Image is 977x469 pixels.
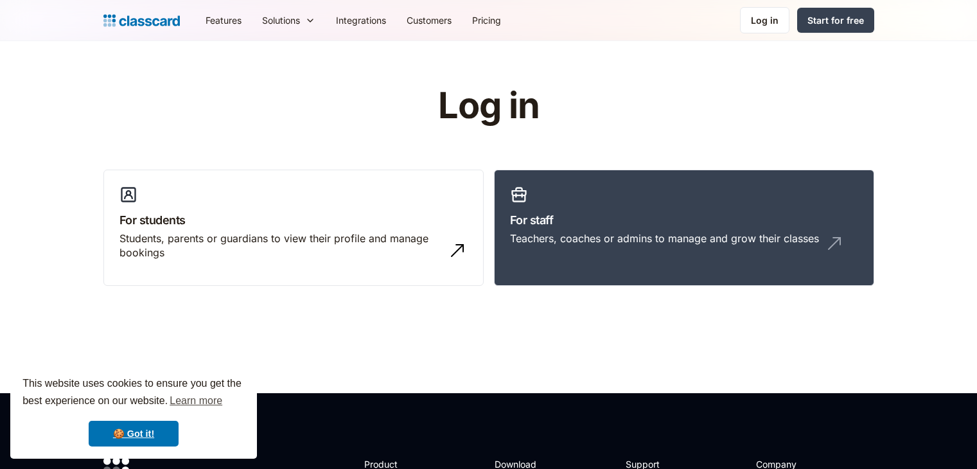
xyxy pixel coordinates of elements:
div: cookieconsent [10,364,257,459]
div: Solutions [262,13,300,27]
a: For staffTeachers, coaches or admins to manage and grow their classes [494,170,874,287]
a: home [103,12,180,30]
a: Integrations [326,6,396,35]
a: Features [195,6,252,35]
a: Customers [396,6,462,35]
div: Teachers, coaches or admins to manage and grow their classes [510,231,819,245]
div: Log in [751,13,779,27]
a: learn more about cookies [168,391,224,411]
h3: For students [119,211,468,229]
h3: For staff [510,211,858,229]
div: Students, parents or guardians to view their profile and manage bookings [119,231,442,260]
a: Log in [740,7,789,33]
a: For studentsStudents, parents or guardians to view their profile and manage bookings [103,170,484,287]
a: Start for free [797,8,874,33]
h1: Log in [285,86,692,126]
div: Solutions [252,6,326,35]
div: Start for free [807,13,864,27]
span: This website uses cookies to ensure you get the best experience on our website. [22,376,245,411]
a: dismiss cookie message [89,421,179,447]
a: Pricing [462,6,511,35]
